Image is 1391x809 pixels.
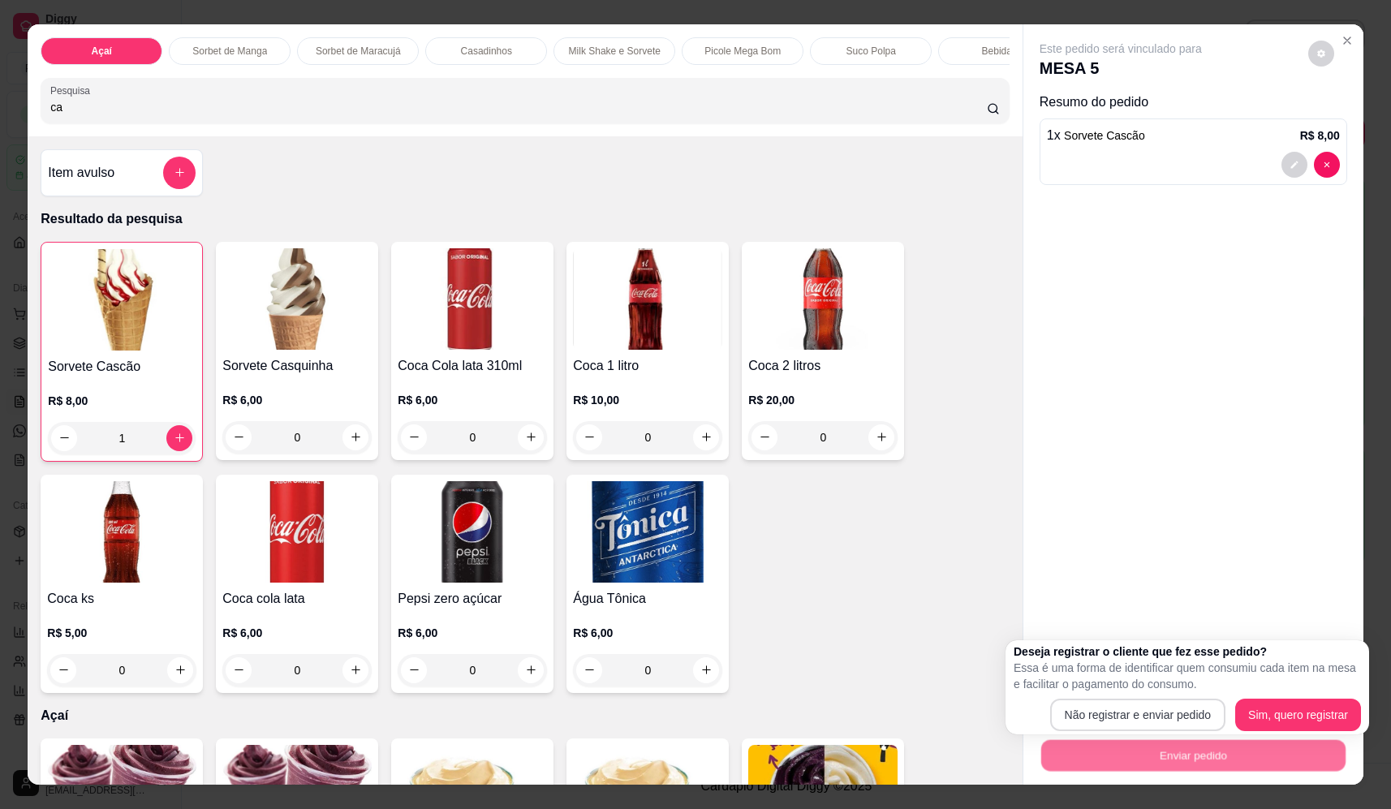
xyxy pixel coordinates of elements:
button: increase-product-quantity [518,424,544,450]
img: product-image [48,249,196,351]
h4: Coca ks [47,589,196,609]
img: product-image [573,248,722,350]
p: R$ 6,00 [222,625,372,641]
button: decrease-product-quantity [1281,152,1307,178]
img: product-image [47,481,196,583]
h4: Coca cola lata [222,589,372,609]
img: product-image [398,248,547,350]
h4: Pepsi zero açúcar [398,589,547,609]
p: 1 x [1047,126,1145,145]
button: decrease-product-quantity [751,424,777,450]
span: Sorvete Cascão [1064,129,1145,142]
button: Sim, quero registrar [1235,699,1361,731]
p: Bebidas [982,45,1017,58]
h4: Sorvete Cascão [48,357,196,377]
img: product-image [398,481,547,583]
p: Suco Polpa [846,45,896,58]
label: Pesquisa [50,84,96,97]
button: increase-product-quantity [693,657,719,683]
button: decrease-product-quantity [1308,41,1334,67]
p: Essa é uma forma de identificar quem consumiu cada item na mesa e facilitar o pagamento do consumo. [1014,660,1361,692]
p: R$ 6,00 [398,392,547,408]
button: Enviar pedido [1041,740,1346,772]
button: increase-product-quantity [693,424,719,450]
h2: Deseja registrar o cliente que fez esse pedido? [1014,643,1361,660]
img: product-image [222,481,372,583]
button: add-separate-item [163,157,196,189]
button: decrease-product-quantity [576,424,602,450]
h4: Coca 1 litro [573,356,722,376]
p: Açaí [92,45,112,58]
h4: Coca 2 litros [748,356,898,376]
p: R$ 20,00 [748,392,898,408]
p: Resultado da pesquisa [41,209,1009,229]
img: product-image [748,248,898,350]
button: decrease-product-quantity [50,657,76,683]
p: Açaí [41,706,1009,725]
p: R$ 8,00 [1300,127,1340,144]
button: Close [1334,28,1360,54]
p: Casadinhos [461,45,512,58]
p: R$ 5,00 [47,625,196,641]
p: R$ 10,00 [573,392,722,408]
p: R$ 6,00 [573,625,722,641]
button: decrease-product-quantity [1314,152,1340,178]
button: decrease-product-quantity [401,424,427,450]
p: Picole Mega Bom [704,45,781,58]
button: decrease-product-quantity [401,657,427,683]
img: product-image [222,248,372,350]
button: increase-product-quantity [167,657,193,683]
button: increase-product-quantity [518,657,544,683]
h4: Coca Cola lata 310ml [398,356,547,376]
button: Não registrar e enviar pedido [1049,699,1225,731]
h4: Item avulso [48,163,114,183]
button: increase-product-quantity [342,657,368,683]
button: decrease-product-quantity [576,657,602,683]
p: Milk Shake e Sorvete [569,45,661,58]
h4: Sorvete Casquinha [222,356,372,376]
p: Sorbet de Maracujá [316,45,401,58]
input: Pesquisa [50,99,987,115]
p: MESA 5 [1040,57,1202,80]
button: decrease-product-quantity [226,657,252,683]
p: R$ 6,00 [398,625,547,641]
p: Este pedido será vinculado para [1040,41,1202,57]
p: R$ 8,00 [48,393,196,409]
p: Sorbet de Manga [192,45,267,58]
p: R$ 6,00 [222,392,372,408]
button: increase-product-quantity [868,424,894,450]
img: product-image [573,481,722,583]
h4: Água Tônica [573,589,722,609]
p: Resumo do pedido [1040,93,1347,112]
